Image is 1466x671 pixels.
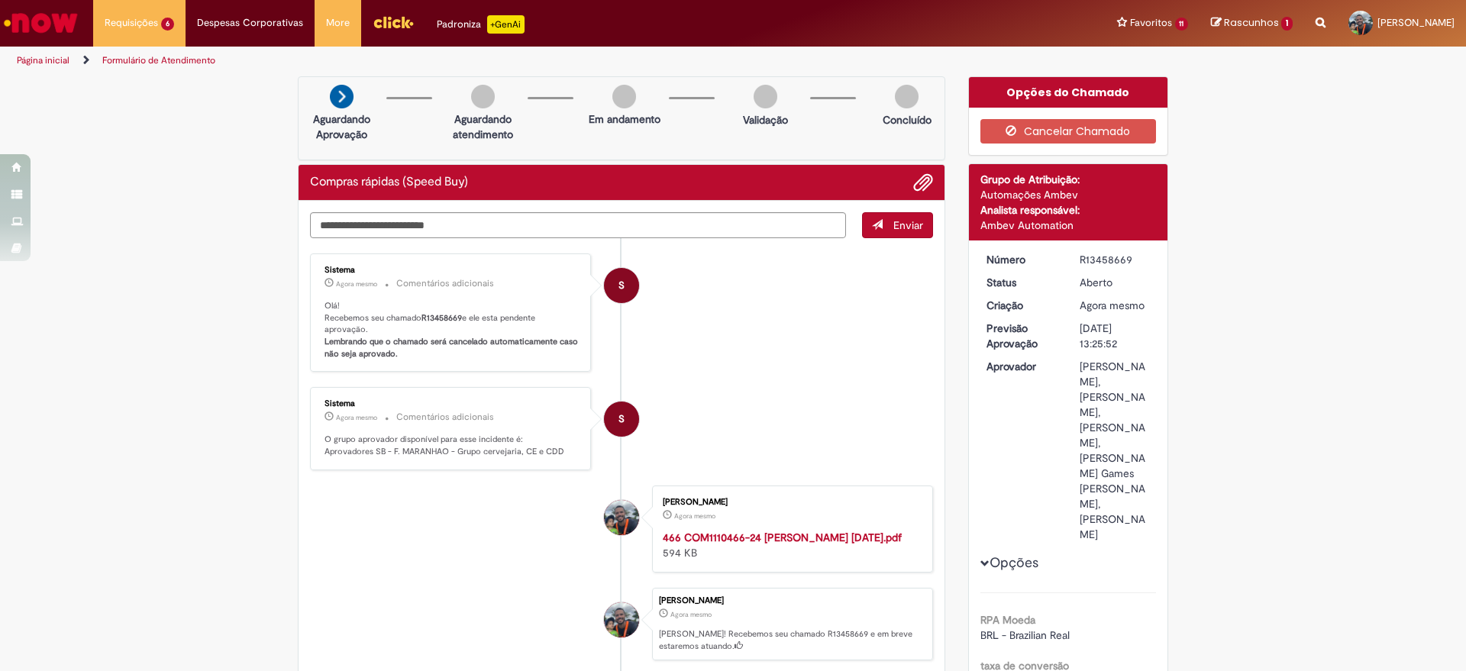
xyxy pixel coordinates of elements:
[604,602,639,637] div: Antonio Fabricio Cardoso Ponciano
[980,218,1157,233] div: Ambev Automation
[663,531,902,544] a: 466 COM1110466-24 [PERSON_NAME] [DATE].pdf
[618,267,625,304] span: S
[437,15,525,34] div: Padroniza
[373,11,414,34] img: click_logo_yellow_360x200.png
[663,498,917,507] div: [PERSON_NAME]
[612,85,636,108] img: img-circle-grey.png
[913,173,933,192] button: Adicionar anexos
[161,18,174,31] span: 6
[1080,298,1151,313] div: 28/08/2025 15:25:52
[1224,15,1279,30] span: Rascunhos
[1281,17,1293,31] span: 1
[1130,15,1172,31] span: Favoritos
[659,596,925,605] div: [PERSON_NAME]
[446,111,520,142] p: Aguardando atendimento
[670,610,712,619] span: Agora mesmo
[980,187,1157,202] div: Automações Ambev
[743,112,788,127] p: Validação
[487,15,525,34] p: +GenAi
[1080,359,1151,542] div: [PERSON_NAME], [PERSON_NAME], [PERSON_NAME], [PERSON_NAME] Games [PERSON_NAME], [PERSON_NAME]
[893,218,923,232] span: Enviar
[421,312,462,324] b: R13458669
[336,279,377,289] span: Agora mesmo
[2,8,80,38] img: ServiceNow
[1080,298,1145,312] span: Agora mesmo
[975,275,1069,290] dt: Status
[1080,321,1151,351] div: [DATE] 13:25:52
[604,500,639,535] div: Antonio Fabricio Cardoso Ponciano
[11,47,966,75] ul: Trilhas de página
[980,202,1157,218] div: Analista responsável:
[325,399,579,408] div: Sistema
[336,279,377,289] time: 28/08/2025 15:26:06
[618,401,625,437] span: S
[604,268,639,303] div: System
[102,54,215,66] a: Formulário de Atendimento
[330,85,354,108] img: arrow-next.png
[105,15,158,31] span: Requisições
[1175,18,1189,31] span: 11
[17,54,69,66] a: Página inicial
[471,85,495,108] img: img-circle-grey.png
[980,172,1157,187] div: Grupo de Atribuição:
[589,111,660,127] p: Em andamento
[1377,16,1455,29] span: [PERSON_NAME]
[1080,252,1151,267] div: R13458669
[862,212,933,238] button: Enviar
[325,434,579,457] p: O grupo aprovador disponível para esse incidente é: Aprovadores SB - F. MARANHAO - Grupo cervejar...
[197,15,303,31] span: Despesas Corporativas
[396,277,494,290] small: Comentários adicionais
[674,511,715,521] time: 28/08/2025 15:25:47
[975,321,1069,351] dt: Previsão Aprovação
[1080,275,1151,290] div: Aberto
[670,610,712,619] time: 28/08/2025 15:25:52
[975,359,1069,374] dt: Aprovador
[674,511,715,521] span: Agora mesmo
[969,77,1168,108] div: Opções do Chamado
[980,628,1070,642] span: BRL - Brazilian Real
[336,413,377,422] time: 28/08/2025 15:26:02
[663,530,917,560] div: 594 KB
[310,588,933,661] li: Antonio Fabricio Cardoso Ponciano
[336,413,377,422] span: Agora mesmo
[980,613,1035,627] b: RPA Moeda
[1080,298,1145,312] time: 28/08/2025 15:25:52
[604,402,639,437] div: System
[895,85,919,108] img: img-circle-grey.png
[1211,16,1293,31] a: Rascunhos
[883,112,932,127] p: Concluído
[396,411,494,424] small: Comentários adicionais
[325,336,580,360] b: Lembrando que o chamado será cancelado automaticamente caso não seja aprovado.
[305,111,379,142] p: Aguardando Aprovação
[325,300,579,360] p: Olá! Recebemos seu chamado e ele esta pendente aprovação.
[975,298,1069,313] dt: Criação
[975,252,1069,267] dt: Número
[310,212,846,238] textarea: Digite sua mensagem aqui...
[325,266,579,275] div: Sistema
[326,15,350,31] span: More
[659,628,925,652] p: [PERSON_NAME]! Recebemos seu chamado R13458669 e em breve estaremos atuando.
[980,119,1157,144] button: Cancelar Chamado
[754,85,777,108] img: img-circle-grey.png
[310,176,468,189] h2: Compras rápidas (Speed Buy) Histórico de tíquete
